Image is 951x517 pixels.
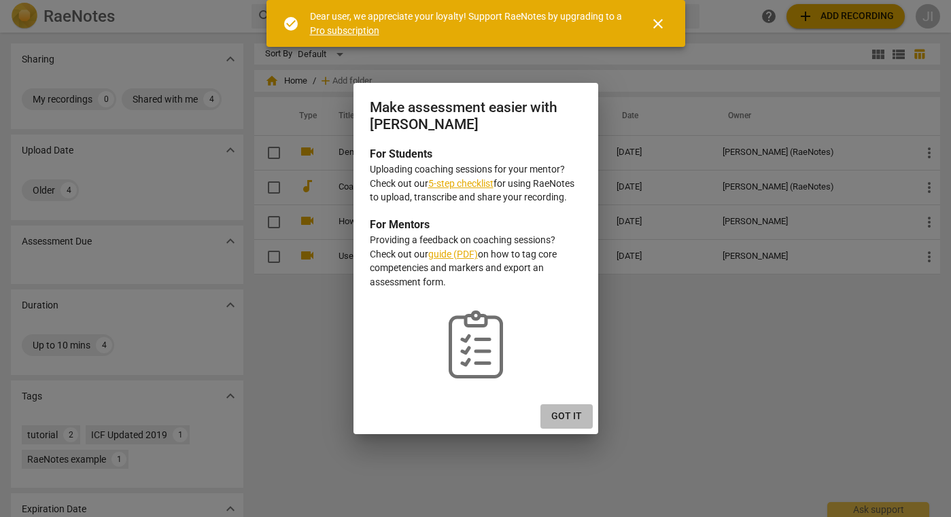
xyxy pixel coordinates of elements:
a: guide (PDF) [428,249,478,260]
h2: Make assessment easier with [PERSON_NAME] [370,99,582,132]
div: Dear user, we appreciate your loyalty! Support RaeNotes by upgrading to a [310,10,625,37]
span: Got it [551,410,582,423]
span: close [650,16,666,32]
p: Providing a feedback on coaching sessions? Check out our on how to tag core competencies and mark... [370,233,582,289]
a: 5-step checklist [428,178,494,189]
b: For Mentors [370,218,430,231]
b: For Students [370,147,432,160]
span: check_circle [283,16,299,32]
button: Got it [540,404,593,429]
p: Uploading coaching sessions for your mentor? Check out our for using RaeNotes to upload, transcri... [370,162,582,204]
button: Close [642,7,674,40]
a: Pro subscription [310,25,379,36]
